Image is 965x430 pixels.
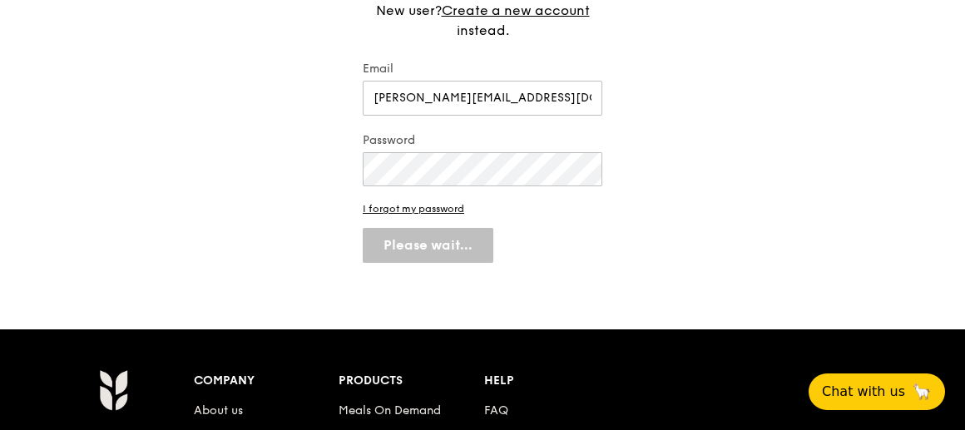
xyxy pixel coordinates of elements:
img: Grain [99,369,128,411]
a: I forgot my password [363,203,602,215]
label: Password [363,132,602,149]
a: Meals On Demand [339,403,441,418]
span: instead. [457,22,509,38]
span: Chat with us [822,382,905,402]
button: Chat with us🦙 [809,373,945,410]
span: New user? [376,2,442,18]
label: Email [363,61,602,77]
span: 🦙 [912,382,932,402]
button: Please wait... [363,228,493,263]
div: Products [339,369,483,393]
div: Company [194,369,339,393]
a: FAQ [484,403,508,418]
a: Create a new account [442,1,590,21]
a: About us [194,403,243,418]
div: Help [484,369,629,393]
